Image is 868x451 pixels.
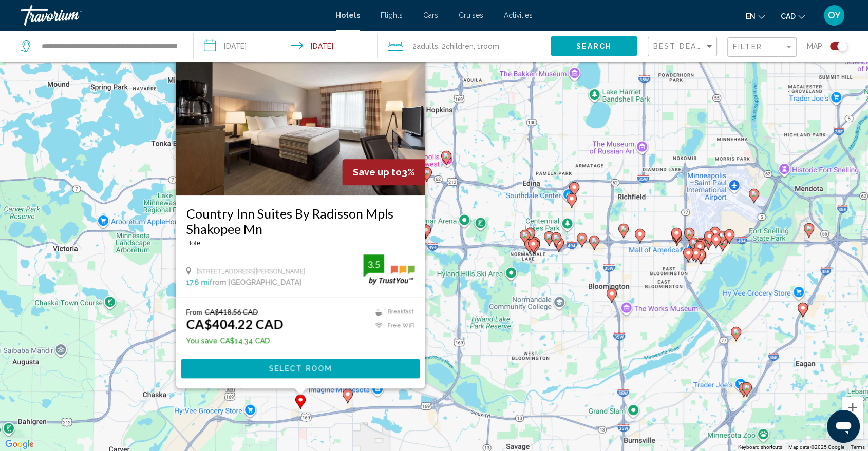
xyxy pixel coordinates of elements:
span: from [GEOGRAPHIC_DATA] [210,278,301,286]
li: Free WiFi [370,321,415,330]
a: Terms [851,444,865,450]
span: Filter [733,43,762,51]
span: Hotel [186,239,202,247]
span: CAD [781,12,796,21]
span: Adults [417,42,438,50]
img: Google [3,438,36,451]
button: User Menu [821,5,847,26]
button: Select Room [181,359,420,378]
a: Open this area in Google Maps (opens a new window) [3,438,36,451]
img: trustyou-badge.svg [364,254,415,285]
button: Search [551,36,637,55]
span: en [746,12,756,21]
span: Map [807,39,822,53]
a: Hotels [336,11,360,19]
mat-select: Sort by [653,43,714,51]
p: CA$14.34 CAD [186,337,284,345]
span: , 1 [474,39,499,53]
div: 3.5 [364,258,384,270]
span: Best Deals [653,42,707,50]
button: Travelers: 2 adults, 2 children [378,31,551,62]
button: Keyboard shortcuts [738,444,782,451]
iframe: Button to launch messaging window [827,410,860,443]
span: Children [446,42,474,50]
span: Save up to [353,167,402,178]
span: Select Room [269,365,332,373]
a: Select Room [181,364,420,372]
button: Change language [746,9,765,24]
span: , 2 [438,39,474,53]
span: Search [576,43,612,51]
a: Cruises [459,11,483,19]
img: Hotel image [176,31,425,195]
span: OY [828,10,841,21]
div: 3% [343,159,425,185]
button: Check-in date: Aug 21, 2025 Check-out date: Aug 23, 2025 [194,31,377,62]
a: Activities [504,11,533,19]
span: Room [481,42,499,50]
span: 2 [412,39,438,53]
ins: CA$404.22 CAD [186,316,284,331]
button: Change currency [781,9,805,24]
span: You save [186,337,218,345]
del: CA$418.56 CAD [205,307,258,316]
a: Travorium [21,5,326,26]
a: Flights [381,11,403,19]
div: null star Hotel [186,239,415,247]
span: 17.6 mi [186,278,210,286]
button: Toggle map [822,42,847,51]
button: Zoom in [842,397,863,418]
a: Cars [423,11,438,19]
li: Breakfast [370,307,415,316]
a: Country Inn Suites By Radisson Mpls Shakopee Mn [186,206,415,237]
span: [STREET_ADDRESS][PERSON_NAME] [197,267,305,275]
span: From [186,307,202,316]
span: Map data ©2025 Google [788,444,844,450]
button: Filter [727,37,797,58]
